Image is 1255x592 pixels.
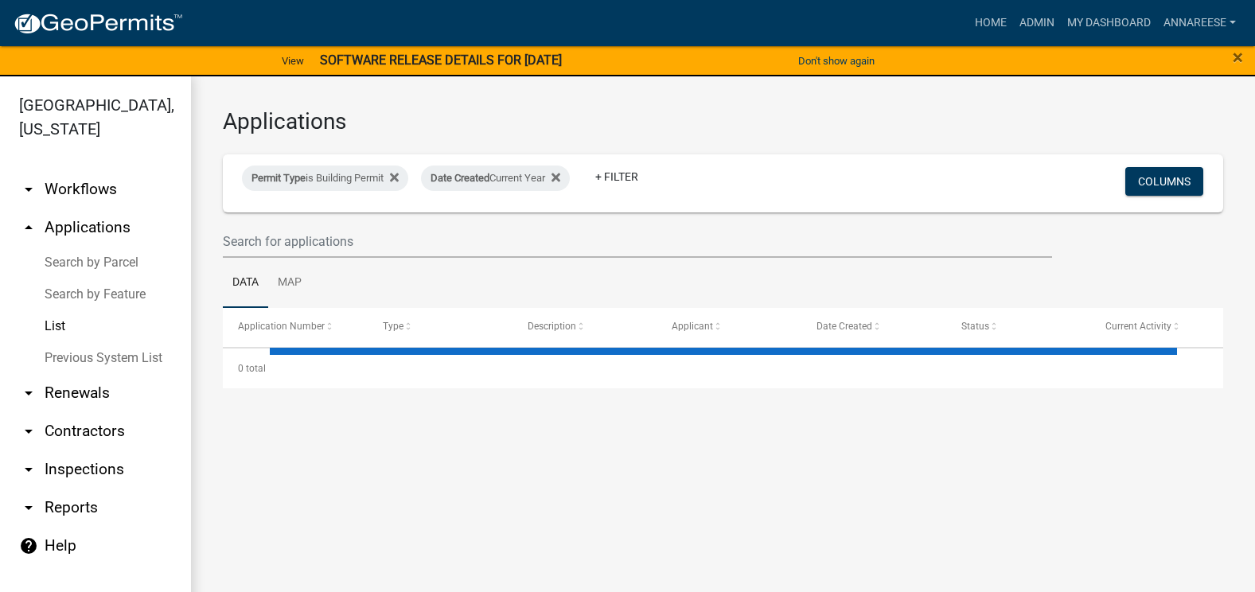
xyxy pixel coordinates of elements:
[19,422,38,441] i: arrow_drop_down
[1157,8,1242,38] a: annareese
[268,258,311,309] a: Map
[1105,321,1171,332] span: Current Activity
[223,308,368,346] datatable-header-cell: Application Number
[19,180,38,199] i: arrow_drop_down
[421,166,570,191] div: Current Year
[275,48,310,74] a: View
[1233,46,1243,68] span: ×
[528,321,576,332] span: Description
[19,384,38,403] i: arrow_drop_down
[19,218,38,237] i: arrow_drop_up
[792,48,881,74] button: Don't show again
[1125,167,1203,196] button: Columns
[801,308,946,346] datatable-header-cell: Date Created
[431,172,489,184] span: Date Created
[223,258,268,309] a: Data
[946,308,1091,346] datatable-header-cell: Status
[1233,48,1243,67] button: Close
[817,321,872,332] span: Date Created
[1090,308,1235,346] datatable-header-cell: Current Activity
[1061,8,1157,38] a: My Dashboard
[223,349,1223,388] div: 0 total
[583,162,651,191] a: + Filter
[251,172,306,184] span: Permit Type
[320,53,562,68] strong: SOFTWARE RELEASE DETAILS FOR [DATE]
[242,166,408,191] div: is Building Permit
[512,308,657,346] datatable-header-cell: Description
[1013,8,1061,38] a: Admin
[368,308,513,346] datatable-header-cell: Type
[223,225,1052,258] input: Search for applications
[657,308,801,346] datatable-header-cell: Applicant
[672,321,713,332] span: Applicant
[19,536,38,555] i: help
[19,460,38,479] i: arrow_drop_down
[969,8,1013,38] a: Home
[238,321,325,332] span: Application Number
[961,321,989,332] span: Status
[223,108,1223,135] h3: Applications
[383,321,403,332] span: Type
[19,498,38,517] i: arrow_drop_down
